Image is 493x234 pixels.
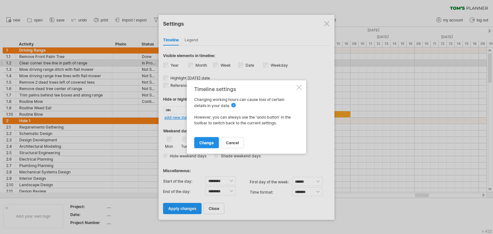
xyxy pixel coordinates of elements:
div: timeline settings [194,86,295,92]
span: cancel [226,140,239,145]
a: change [194,137,219,148]
div: Changing working hours can cause loss of certain details in your data. However, you can always us... [194,86,295,148]
span: change [199,140,214,145]
a: cancel [221,137,244,148]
